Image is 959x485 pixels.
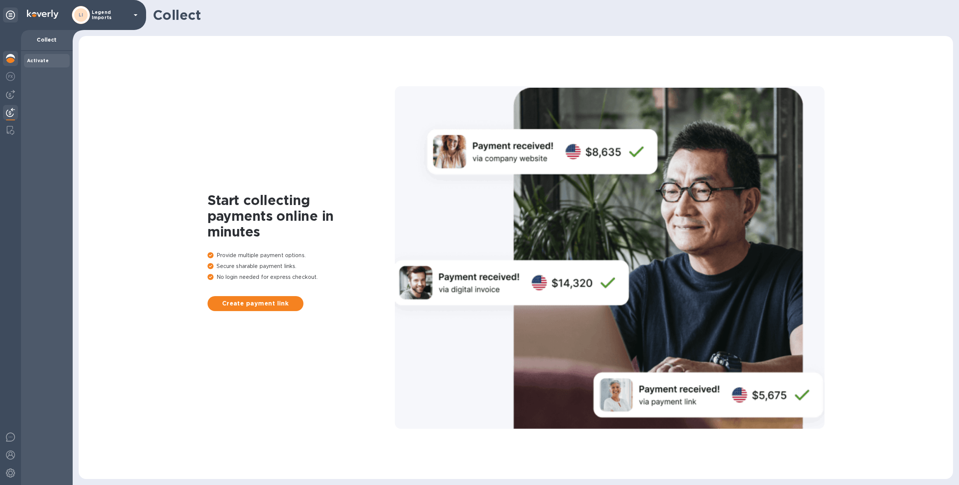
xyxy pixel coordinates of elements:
img: Logo [27,10,58,19]
button: Create payment link [208,296,303,311]
p: Provide multiple payment options. [208,251,395,259]
div: Unpin categories [3,7,18,22]
h1: Start collecting payments online in minutes [208,192,395,240]
b: Activate [27,58,49,63]
h1: Collect [153,7,947,23]
p: Legend Imports [92,10,129,20]
span: Create payment link [214,299,297,308]
p: No login needed for express checkout. [208,273,395,281]
b: LI [79,12,84,18]
img: Foreign exchange [6,72,15,81]
p: Secure sharable payment links. [208,262,395,270]
p: Collect [27,36,67,43]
